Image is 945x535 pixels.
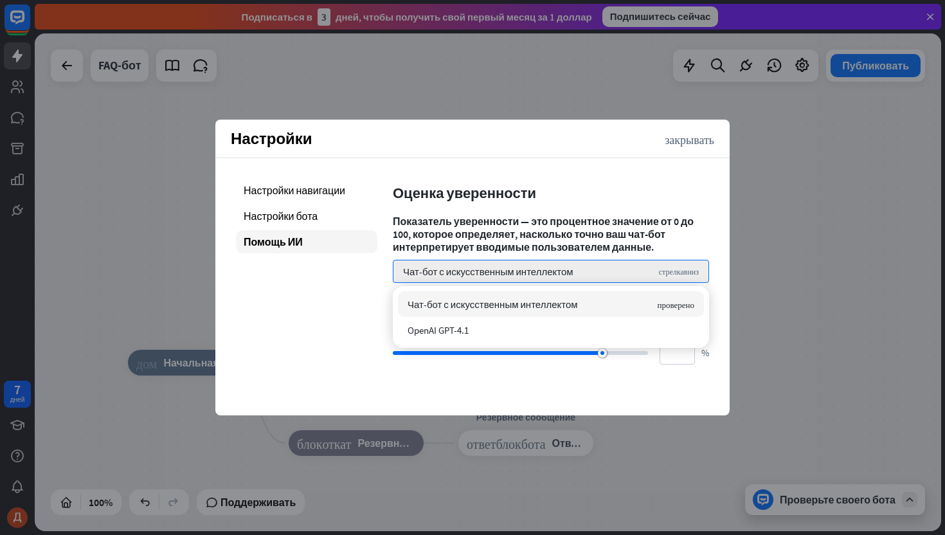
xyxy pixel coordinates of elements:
button: Открыть виджет чата LiveChat [10,5,49,44]
font: Настройки [231,129,312,149]
font: Настройки навигации [244,184,345,197]
font: Поддерживать [221,496,296,509]
font: дом_2 [136,356,157,369]
font: Начальная точка [163,356,248,369]
font: проверено [657,300,694,309]
font: дней, чтобы получить свой первый месяц за 1 доллар [336,11,592,23]
font: OpenAI GPT-4.1 [408,324,469,336]
font: ответ_блок_бота [467,437,546,449]
font: % [701,347,709,359]
font: Резервное сообщение [476,412,575,423]
font: Оценка уверенности [393,184,536,202]
font: Проверьте своего бота [780,493,896,506]
font: 100% [89,496,113,509]
font: Чат-бот с искусственным интеллектом [403,266,573,278]
font: Показатель уверенности — это процентное значение от 0 до 100, которое определяет, насколько точно... [393,215,694,253]
font: Чат-бот с искусственным интеллектом [408,298,578,311]
font: стрелка_вниз [659,267,699,275]
font: дней [10,395,25,404]
font: Помощь ИИ [244,235,303,248]
font: 7 [14,381,21,397]
font: 3 [321,11,327,23]
button: Публиковать [831,54,921,77]
a: 7 дней [4,381,31,408]
font: Ответ бота [552,437,607,449]
font: Подписаться в [242,11,312,23]
font: блок_откат [297,437,351,449]
font: FAQ-бот [98,58,141,73]
font: Подпишитесь сейчас [610,10,711,23]
font: Публиковать [842,59,909,72]
font: Резервный вариант по умолчанию [357,437,532,449]
font: закрывать [665,133,714,145]
div: FAQ-бот [98,50,141,82]
font: Настройки бота [244,210,318,222]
